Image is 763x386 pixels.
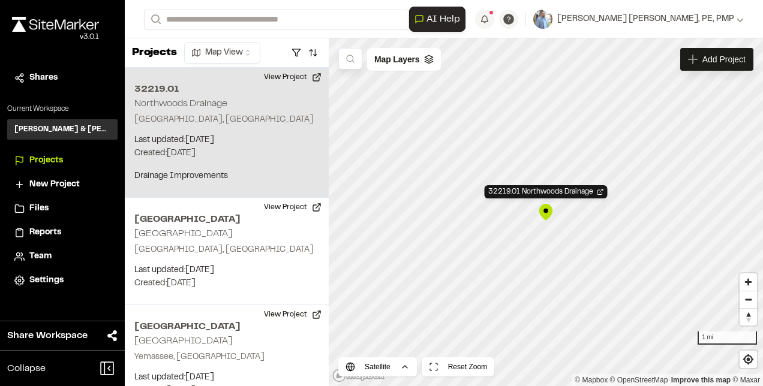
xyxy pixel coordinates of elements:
a: Map feedback [671,376,731,384]
a: Shares [14,71,110,85]
h2: [GEOGRAPHIC_DATA] [134,212,319,227]
h2: Northwoods Drainage [134,99,227,108]
a: Projects [14,154,110,167]
span: Projects [29,154,63,167]
button: Find my location [740,351,757,368]
a: Mapbox logo [332,369,385,382]
p: Drainage Improvements [134,170,319,183]
span: Reports [29,226,61,239]
a: Files [14,202,110,215]
div: Map marker [537,203,555,221]
button: View Project [257,305,329,324]
img: rebrand.png [12,17,99,32]
a: New Project [14,178,110,191]
button: Open AI Assistant [409,7,465,32]
button: Search [144,10,166,29]
a: Team [14,250,110,263]
button: Reset Zoom [422,357,494,376]
a: OpenStreetMap [610,376,668,384]
span: Map Layers [374,53,419,66]
p: Created: [DATE] [134,147,319,160]
p: Created: [DATE] [134,277,319,290]
a: Settings [14,274,110,287]
span: Add Project [702,53,746,65]
span: Reset bearing to north [740,309,757,325]
button: View Project [257,198,329,217]
span: Shares [29,71,58,85]
p: Projects [132,45,177,61]
img: User [533,10,552,29]
h2: 32219.01 [134,82,319,96]
span: Settings [29,274,64,287]
span: AI Help [426,12,460,26]
div: Open Project [485,185,608,198]
span: Files [29,202,49,215]
a: Reports [14,226,110,239]
a: Maxar [732,376,760,384]
span: [PERSON_NAME] [PERSON_NAME], PE, PMP [557,13,734,26]
span: Share Workspace [7,328,88,343]
span: Team [29,250,52,263]
p: Last updated: [DATE] [134,264,319,277]
button: [PERSON_NAME] [PERSON_NAME], PE, PMP [533,10,744,29]
div: Open AI Assistant [409,7,470,32]
span: Collapse [7,361,46,376]
button: Reset bearing to north [740,308,757,325]
button: Zoom in [740,273,757,291]
h2: [GEOGRAPHIC_DATA] [134,319,319,334]
p: Last updated: [DATE] [134,134,319,147]
button: Zoom out [740,291,757,308]
span: New Project [29,178,80,191]
button: View Project [257,68,329,87]
p: [GEOGRAPHIC_DATA], [GEOGRAPHIC_DATA] [134,113,319,126]
h2: [GEOGRAPHIC_DATA] [134,337,232,345]
p: Yemassee, [GEOGRAPHIC_DATA] [134,351,319,364]
div: Oh geez...please don't... [12,32,99,43]
p: [GEOGRAPHIC_DATA], [GEOGRAPHIC_DATA] [134,243,319,257]
div: 1 mi [698,331,757,345]
h2: [GEOGRAPHIC_DATA] [134,230,232,238]
button: Satellite [338,357,417,376]
p: Current Workspace [7,104,118,114]
p: Last updated: [DATE] [134,371,319,384]
h3: [PERSON_NAME] & [PERSON_NAME] Inc. [14,124,110,135]
canvas: Map [329,38,763,386]
a: Mapbox [575,376,608,384]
